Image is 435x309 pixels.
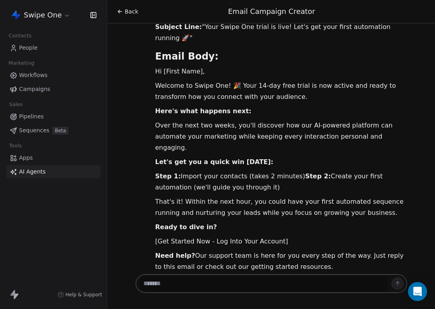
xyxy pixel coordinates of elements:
[155,236,407,247] p: [Get Started Now - Log Into Your Account]
[155,107,251,115] strong: Here's what happens next:
[155,120,407,153] p: Over the next two weeks, you'll discover how our AI-powered platform can automate your marketing ...
[6,140,25,152] span: Tools
[5,30,35,42] span: Contacts
[52,127,68,135] span: Beta
[24,10,62,20] span: Swipe One
[58,292,102,298] a: Help & Support
[6,165,101,178] a: AI Agents
[66,292,102,298] span: Help & Support
[5,57,38,69] span: Marketing
[155,80,407,102] p: Welcome to Swipe One! 🎉 Your 14-day free trial is now active and ready to transform how you conne...
[155,51,219,62] strong: Email Body:
[155,196,407,218] p: That's it! Within the next hour, you could have your first automated sequence running and nurturi...
[125,8,138,15] span: Back
[155,223,217,231] strong: Ready to dive in?
[10,8,72,22] button: Swipe One
[155,171,407,193] p: Import your contacts (takes 2 minutes) Create your first automation (we'll guide you through it)
[155,250,407,272] p: Our support team is here for you every step of the way. Just reply to this email or check out our...
[19,126,49,135] span: Sequences
[155,21,407,44] p: "Your Swipe One trial is live! Let's get your first automation running 🚀"
[6,124,101,137] a: SequencesBeta
[6,69,101,82] a: Workflows
[19,85,50,93] span: Campaigns
[19,44,38,52] span: People
[19,168,46,176] span: AI Agents
[155,66,407,77] p: Hi [First Name],
[6,83,101,96] a: Campaigns
[6,151,101,164] a: Apps
[305,172,331,180] strong: Step 2:
[6,41,101,54] a: People
[19,112,44,121] span: Pipelines
[155,172,181,180] strong: Step 1:
[6,98,26,110] span: Sales
[228,7,315,15] span: Email Campaign Creator
[19,154,33,162] span: Apps
[155,252,195,259] strong: Need help?
[19,71,48,79] span: Workflows
[408,282,427,301] div: Open Intercom Messenger
[155,158,274,166] strong: Let's get you a quick win [DATE]:
[11,10,21,20] img: swipeone-app-icon.png
[6,110,101,123] a: Pipelines
[155,23,202,31] strong: Subject Line:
